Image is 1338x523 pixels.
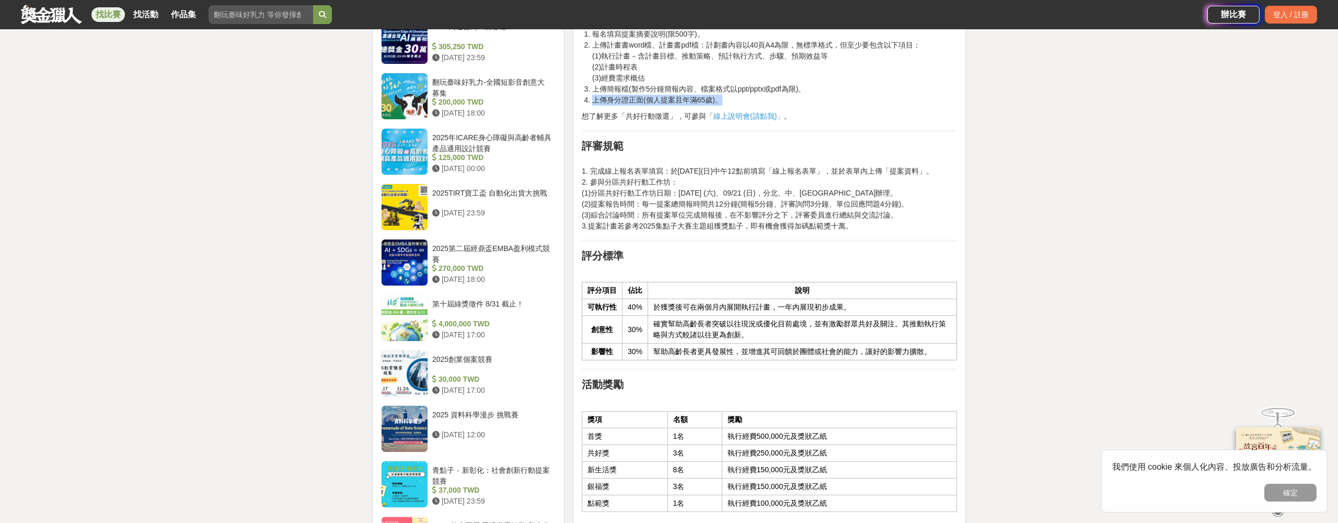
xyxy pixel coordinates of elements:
a: 2025高通台灣AI黑客松 305,250 TWD [DATE] 23:59 [381,17,556,64]
strong: 活動獎勵 [582,379,624,390]
input: 翻玩臺味好乳力 等你發揮創意！ [209,5,313,24]
div: 第十屆綠獎徵件 8/31 截止！ [432,299,551,319]
a: 2025年ICARE身心障礙與高齡者輔具產品通用設計競賽 125,000 TWD [DATE] 00:00 [381,128,556,175]
td: 執行經費150,000元及獎狀乙紙 [722,479,956,495]
div: 2025創業個案競賽 [432,354,551,374]
td: 3名 [667,445,722,462]
div: 登入 / 註冊 [1265,6,1317,24]
td: 銀福獎 [582,479,667,495]
div: [DATE] 18:00 [432,274,551,285]
strong: 名額 [673,415,688,424]
td: 執行經費500,000元及獎狀乙紙 [722,428,956,445]
img: 968ab78a-c8e5-4181-8f9d-94c24feca916.png [1236,425,1320,494]
div: 2025高通台灣AI黑客松 [432,21,551,41]
td: 幫助高齡長者更具發展性，並增進其可回饋於團體或社會的能力，讓好的影響力擴散。 [648,344,957,360]
div: 270,000 TWD [432,263,551,274]
div: 30,000 TWD [432,374,551,385]
strong: 獎勵 [728,415,742,424]
td: 點範獎 [582,495,667,512]
th: 佔比 [622,282,648,299]
strong: 評分標準 [582,250,624,261]
a: 找比賽 [91,7,125,22]
div: [DATE] 00:00 [432,163,551,174]
div: [DATE] 12:00 [432,429,551,440]
th: 評分項目 [582,282,622,299]
div: [DATE] 18:00 [432,108,551,119]
th: 可執行性 [582,299,622,316]
td: 1名 [667,428,722,445]
a: 找活動 [129,7,163,22]
li: 上傳計畫書word檔、計畫書pdf檔：計劃書內容以40頁A4為限，無標準格式，但至少要包含以下項目： (1)執行計畫－含計畫目標、推動策略、預計執行方式、步驟、預期效益等 (2)計畫時程表 (3... [592,40,957,84]
td: 30% [622,344,648,360]
p: 1. 完成線上報名表單填寫：於[DATE](日)中午12點前填寫「線上報名表單」，並於表單內上傳「提案資料」。 2. 參與分區共好行動工作坊： (1)分區共好行動工作坊日期：[DATE] (六)... [582,155,957,232]
div: [DATE] 17:00 [432,329,551,340]
li: 上傳簡報檔(製作5分鐘簡報內容、檔案格式以ppt/pptx或pdf為限)。 [592,84,957,95]
div: 翻玩臺味好乳力-全國短影音創意大募集 [432,77,551,97]
td: 30% [622,316,648,344]
a: 第十屆綠獎徵件 8/31 截止！ 4,000,000 TWD [DATE] 17:00 [381,294,556,342]
td: 確實幫助高齡長者突破以往現況或優化目前處境，並有激勵群眾共好及關注。其推動執行策略與方式較諸以往更為創新。 [648,316,957,344]
li: 報名填寫提案摘要說明(限500字)。 [592,29,957,40]
td: 執行經費100,000元及獎狀乙紙 [722,495,956,512]
span: 我們使用 cookie 來個人化內容、投放廣告和分析流量。 [1112,462,1317,471]
a: 作品集 [167,7,200,22]
td: 執行經費250,000元及獎狀乙紙 [722,445,956,462]
div: 2025年ICARE身心障礙與高齡者輔具產品通用設計競賽 [432,132,551,152]
a: 2025TIRT寶工盃 自動化出貨大挑戰 [DATE] 23:59 [381,184,556,231]
span: 」 [777,112,784,120]
div: [DATE] 23:59 [432,52,551,63]
th: 影響性 [582,344,622,360]
div: 2025 資料科學漫步 挑戰賽 [432,410,551,429]
strong: 獎項 [587,415,602,424]
p: 想了解更多「共好行動徵選」，可參與「 。 [582,111,957,122]
td: 共好獎 [582,445,667,462]
div: 305,250 TWD [432,41,551,52]
div: 青點子 ‧ 新彰化：社會創新行動提案競賽 [432,465,551,485]
td: 3名 [667,479,722,495]
a: 翻玩臺味好乳力-全國短影音創意大募集 200,000 TWD [DATE] 18:00 [381,73,556,120]
td: 8名 [667,462,722,479]
a: 青點子 ‧ 新彰化：社會創新行動提案競賽 37,000 TWD [DATE] 23:59 [381,461,556,508]
td: 於獲獎後可在兩個月內展開執行計畫，一年內展現初步成果。 [648,299,957,316]
td: 40% [622,299,648,316]
td: 新生活獎 [582,462,667,479]
div: 2025第二屆經鼎盃EMBA盈利模式競賽 [432,243,551,263]
strong: 評審規範 [582,140,624,152]
div: 2025TIRT寶工盃 自動化出貨大挑戰 [432,188,551,208]
td: 首獎 [582,428,667,445]
div: 37,000 TWD [432,485,551,496]
a: 2025 資料科學漫步 挑戰賽 [DATE] 12:00 [381,405,556,452]
a: 2025第二屆經鼎盃EMBA盈利模式競賽 270,000 TWD [DATE] 18:00 [381,239,556,286]
div: 200,000 TWD [432,97,551,108]
a: 線上說明會(請點我) [713,112,777,120]
td: 1名 [667,495,722,512]
li: 上傳身分證正面(個人提案且年滿65歲)。 [592,95,957,106]
a: 辦比賽 [1207,6,1260,24]
div: [DATE] 17:00 [432,385,551,396]
div: [DATE] 23:59 [432,496,551,507]
div: 125,000 TWD [432,152,551,163]
a: 2025創業個案競賽 30,000 TWD [DATE] 17:00 [381,350,556,397]
div: 4,000,000 TWD [432,319,551,329]
button: 確定 [1264,484,1317,502]
th: 說明 [648,282,957,299]
td: 執行經費150,000元及獎狀乙紙 [722,462,956,479]
th: 創意性 [582,316,622,344]
div: [DATE] 23:59 [432,208,551,219]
